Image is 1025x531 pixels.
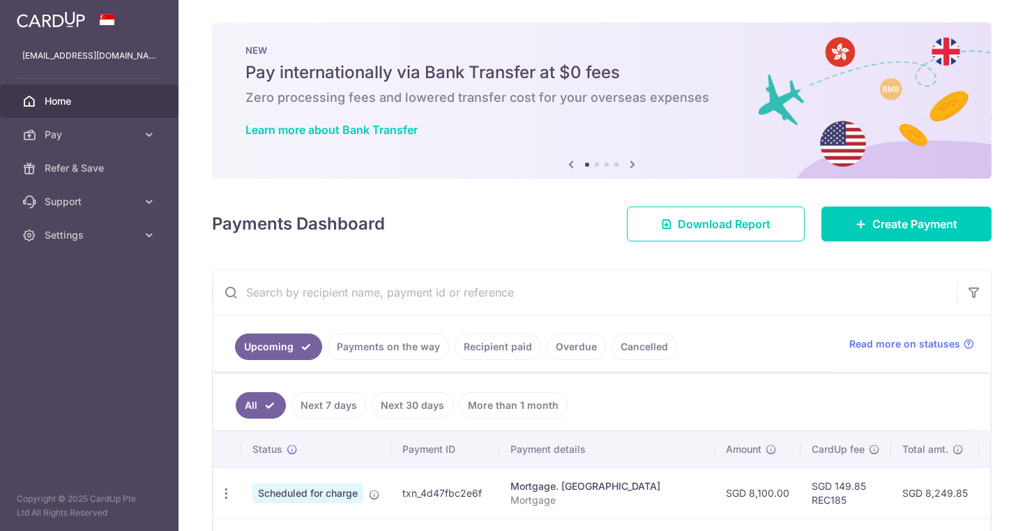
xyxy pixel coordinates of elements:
[891,468,979,518] td: SGD 8,249.85
[236,392,286,419] a: All
[245,123,418,137] a: Learn more about Bank Transfer
[245,45,958,56] p: NEW
[22,49,156,63] p: [EMAIL_ADDRESS][DOMAIN_NAME]
[872,216,957,232] span: Create Payment
[252,442,282,456] span: Status
[45,128,137,142] span: Pay
[715,468,800,518] td: SGD 8,100.00
[726,442,761,456] span: Amount
[235,334,322,360] a: Upcoming
[678,216,770,232] span: Download Report
[455,334,541,360] a: Recipient paid
[212,211,385,237] h4: Payments Dashboard
[800,468,891,518] td: SGD 149.85 REC185
[812,442,865,456] span: CardUp fee
[627,207,805,241] a: Download Report
[612,334,677,360] a: Cancelled
[849,337,974,351] a: Read more on statuses
[45,94,137,108] span: Home
[291,392,366,419] a: Next 7 days
[45,195,137,209] span: Support
[17,11,85,28] img: CardUp
[459,392,568,419] a: More than 1 month
[391,431,499,468] th: Payment ID
[328,334,449,360] a: Payments on the way
[499,431,715,468] th: Payment details
[547,334,606,360] a: Overdue
[391,468,499,518] td: txn_4d47fbc2e6f
[245,89,958,106] h6: Zero processing fees and lowered transfer cost for your overseas expenses
[212,22,992,179] img: Bank transfer banner
[45,228,137,242] span: Settings
[45,161,137,175] span: Refer & Save
[849,337,960,351] span: Read more on statuses
[510,493,704,507] p: Mortgage
[510,479,704,493] div: Mortgage. [GEOGRAPHIC_DATA]
[252,484,363,503] span: Scheduled for charge
[372,392,453,419] a: Next 30 days
[213,270,957,315] input: Search by recipient name, payment id or reference
[902,442,948,456] span: Total amt.
[821,207,992,241] a: Create Payment
[245,61,958,84] h5: Pay internationally via Bank Transfer at $0 fees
